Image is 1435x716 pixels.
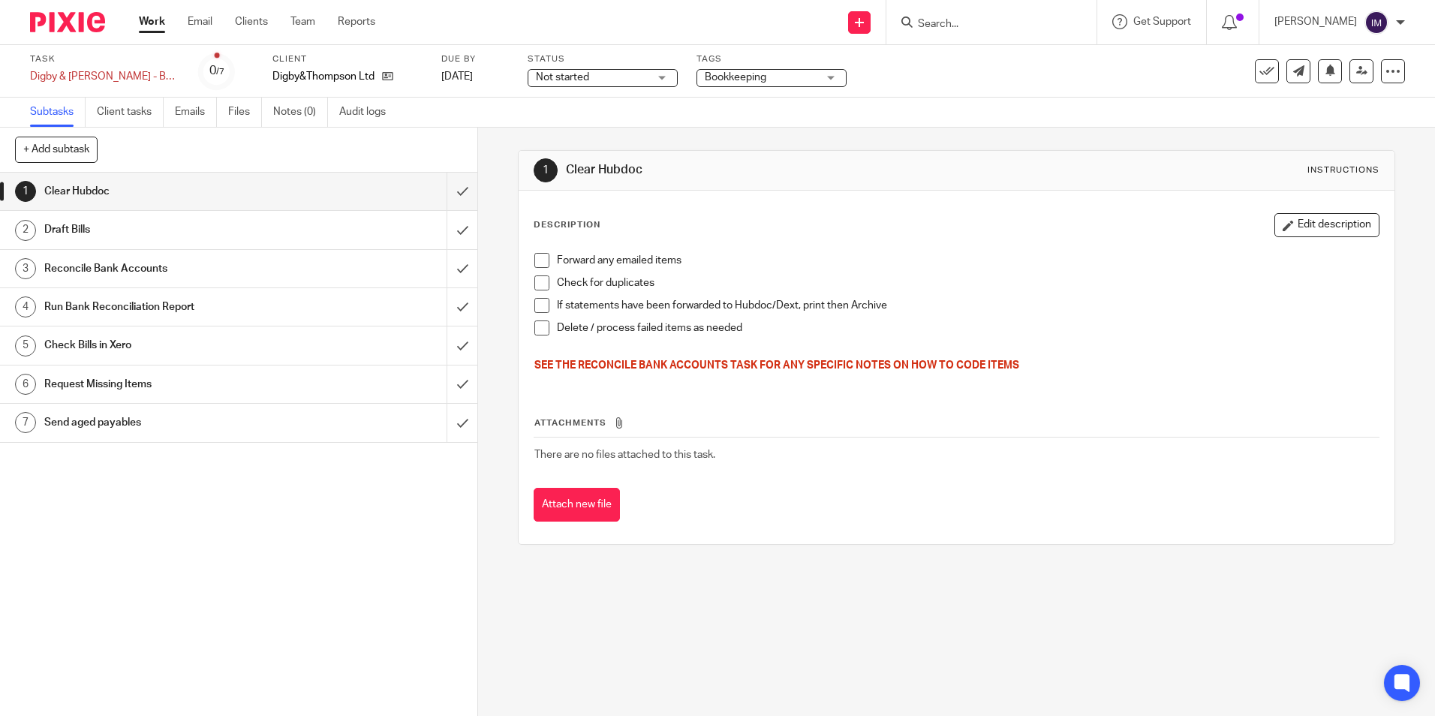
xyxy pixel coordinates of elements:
[534,360,1019,371] span: SEE THE RECONCILE BANK ACCOUNTS TASK FOR ANY SPECIFIC NOTES ON HOW TO CODE ITEMS
[44,180,302,203] h1: Clear Hubdoc
[15,335,36,356] div: 5
[30,12,105,32] img: Pixie
[44,373,302,396] h1: Request Missing Items
[44,411,302,434] h1: Send aged payables
[15,374,36,395] div: 6
[30,53,180,65] label: Task
[175,98,217,127] a: Emails
[557,275,1378,290] p: Check for duplicates
[534,488,620,522] button: Attach new file
[44,257,302,280] h1: Reconcile Bank Accounts
[916,18,1051,32] input: Search
[290,14,315,29] a: Team
[441,71,473,82] span: [DATE]
[139,14,165,29] a: Work
[30,98,86,127] a: Subtasks
[97,98,164,127] a: Client tasks
[44,218,302,241] h1: Draft Bills
[228,98,262,127] a: Files
[1307,164,1379,176] div: Instructions
[235,14,268,29] a: Clients
[557,298,1378,313] p: If statements have been forwarded to Hubdoc/Dext, print then Archive
[209,62,224,80] div: 0
[1274,213,1379,237] button: Edit description
[216,68,224,76] small: /7
[15,220,36,241] div: 2
[536,72,589,83] span: Not started
[534,219,600,231] p: Description
[44,334,302,356] h1: Check Bills in Xero
[273,98,328,127] a: Notes (0)
[1364,11,1388,35] img: svg%3E
[15,258,36,279] div: 3
[338,14,375,29] a: Reports
[696,53,847,65] label: Tags
[272,53,423,65] label: Client
[188,14,212,29] a: Email
[15,137,98,162] button: + Add subtask
[557,320,1378,335] p: Delete / process failed items as needed
[30,69,180,84] div: Digby &amp; Thompson - Bookkeeping - Weekly
[30,69,180,84] div: Digby & [PERSON_NAME] - Bookkeeping - Weekly
[705,72,766,83] span: Bookkeeping
[44,296,302,318] h1: Run Bank Reconciliation Report
[528,53,678,65] label: Status
[441,53,509,65] label: Due by
[15,412,36,433] div: 7
[339,98,397,127] a: Audit logs
[566,162,988,178] h1: Clear Hubdoc
[1133,17,1191,27] span: Get Support
[534,158,558,182] div: 1
[557,253,1378,268] p: Forward any emailed items
[15,181,36,202] div: 1
[534,419,606,427] span: Attachments
[272,69,375,84] p: Digby&Thompson Ltd
[1274,14,1357,29] p: [PERSON_NAME]
[15,296,36,317] div: 4
[534,450,715,460] span: There are no files attached to this task.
